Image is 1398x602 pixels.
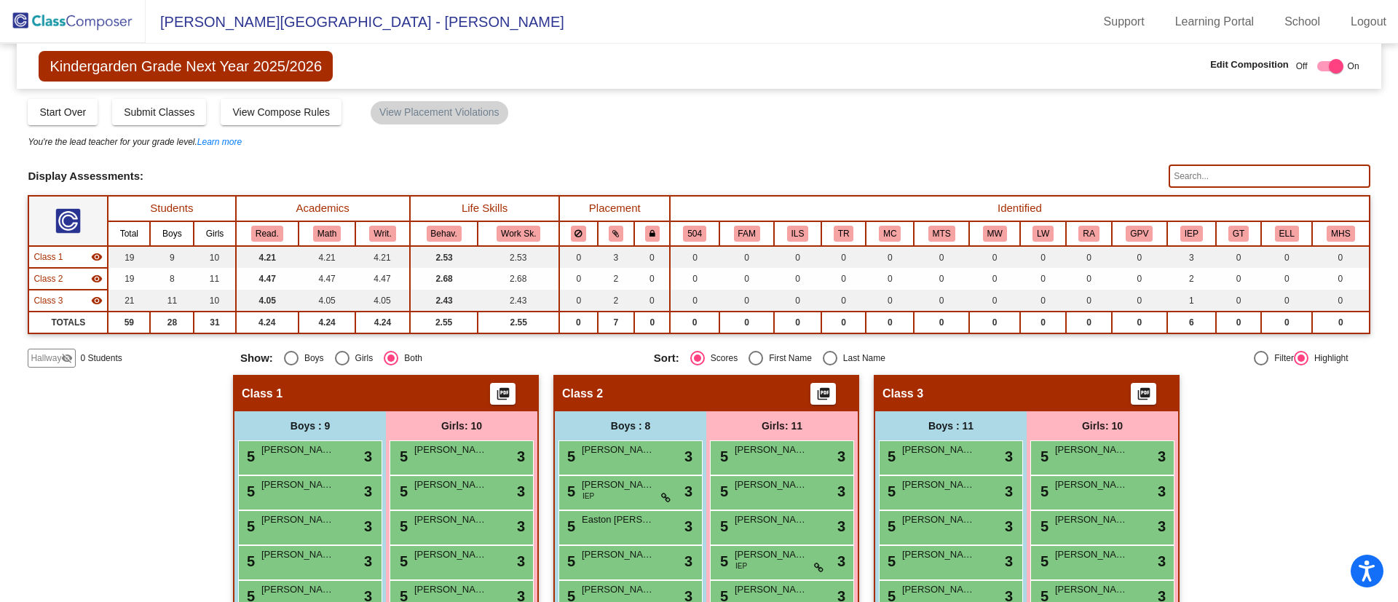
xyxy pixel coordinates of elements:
[1216,246,1262,268] td: 0
[236,268,299,290] td: 4.47
[866,312,914,333] td: 0
[719,246,774,268] td: 0
[396,483,408,499] span: 5
[634,246,670,268] td: 0
[1339,10,1398,33] a: Logout
[735,547,807,562] span: [PERSON_NAME]
[1005,515,1013,537] span: 3
[1032,226,1054,242] button: LW
[236,312,299,333] td: 4.24
[837,550,845,572] span: 3
[1216,268,1262,290] td: 0
[369,226,395,242] button: Writ.
[719,290,774,312] td: 0
[1055,547,1128,562] span: [PERSON_NAME]
[1312,221,1369,246] th: Mental Health Support
[928,226,955,242] button: MTS
[243,518,255,534] span: 5
[478,312,559,333] td: 2.55
[517,445,525,467] span: 3
[108,246,150,268] td: 19
[1180,226,1203,242] button: IEP
[914,290,969,312] td: 0
[598,221,635,246] th: Keep with students
[28,170,143,183] span: Display Assessments:
[194,246,235,268] td: 10
[735,512,807,527] span: [PERSON_NAME]
[1112,221,1167,246] th: Good Parent Volunteer
[719,221,774,246] th: Family Dynamic
[33,294,63,307] span: Class 3
[837,515,845,537] span: 3
[598,312,635,333] td: 7
[410,268,478,290] td: 2.68
[1167,221,1216,246] th: Individualized Education Plan
[108,312,150,333] td: 59
[313,226,341,242] button: Math
[1167,268,1216,290] td: 2
[1312,268,1369,290] td: 0
[670,312,719,333] td: 0
[914,312,969,333] td: 0
[1268,352,1294,365] div: Filter
[821,221,866,246] th: Trauma
[810,383,836,405] button: Print Students Details
[150,221,194,246] th: Boys
[598,268,635,290] td: 2
[150,312,194,333] td: 28
[28,268,108,290] td: Hidden teacher - No Class Name
[1066,312,1112,333] td: 0
[251,226,283,242] button: Read.
[562,387,603,401] span: Class 2
[108,221,150,246] th: Total
[355,290,410,312] td: 4.05
[684,480,692,502] span: 3
[1312,290,1369,312] td: 0
[517,550,525,572] span: 3
[837,445,845,467] span: 3
[1158,445,1166,467] span: 3
[396,448,408,464] span: 5
[983,226,1007,242] button: MW
[559,268,597,290] td: 0
[28,99,98,125] button: Start Over
[884,483,896,499] span: 5
[112,99,206,125] button: Submit Classes
[236,246,299,268] td: 4.21
[1261,246,1312,268] td: 0
[242,387,283,401] span: Class 1
[1055,443,1128,457] span: [PERSON_NAME]
[33,272,63,285] span: Class 2
[684,445,692,467] span: 3
[243,483,255,499] span: 5
[705,352,738,365] div: Scores
[716,448,728,464] span: 5
[1066,246,1112,268] td: 0
[1055,478,1128,492] span: [PERSON_NAME]
[1167,290,1216,312] td: 1
[735,478,807,492] span: [PERSON_NAME]
[240,351,643,365] mat-radio-group: Select an option
[716,518,728,534] span: 5
[564,483,575,499] span: 5
[1092,10,1156,33] a: Support
[884,518,896,534] span: 5
[221,99,341,125] button: View Compose Rules
[598,246,635,268] td: 3
[414,443,487,457] span: [PERSON_NAME]
[706,411,858,440] div: Girls: 11
[582,478,655,492] span: [PERSON_NAME]
[1261,221,1312,246] th: English Language Learner
[564,518,575,534] span: 5
[478,290,559,312] td: 2.43
[108,196,235,221] th: Students
[494,387,512,407] mat-icon: picture_as_pdf
[598,290,635,312] td: 2
[1261,290,1312,312] td: 0
[261,512,334,527] span: [PERSON_NAME]
[837,480,845,502] span: 3
[28,312,108,333] td: TOTALS
[735,582,807,597] span: [PERSON_NAME]
[261,443,334,457] span: [PERSON_NAME]
[719,268,774,290] td: 0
